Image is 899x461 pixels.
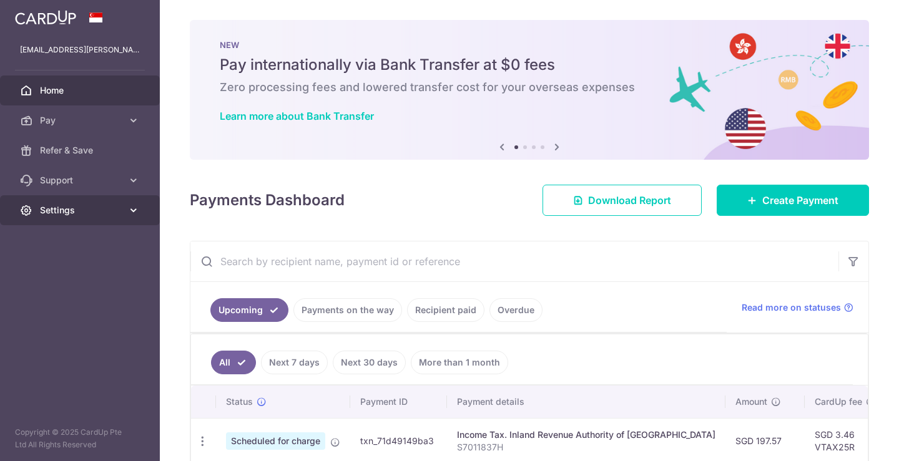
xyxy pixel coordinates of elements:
a: Create Payment [717,185,869,216]
span: Help [28,9,54,20]
a: Read more on statuses [742,301,853,314]
span: Settings [40,204,122,216]
a: All [211,351,256,374]
h4: Payments Dashboard [190,189,345,211]
th: Payment details [447,386,725,418]
a: Download Report [543,185,702,216]
span: Amount [735,395,767,408]
a: Payments on the way [293,298,402,322]
p: NEW [220,40,839,50]
a: More than 1 month [411,351,508,374]
span: Read more on statuses [742,301,841,314]
a: Upcoming [210,298,288,322]
span: CardUp fee [815,395,862,408]
a: Overdue [489,298,543,322]
img: Bank transfer banner [190,20,869,160]
span: Create Payment [762,193,838,208]
a: Recipient paid [407,298,484,322]
img: CardUp [15,10,76,25]
div: Income Tax. Inland Revenue Authority of [GEOGRAPHIC_DATA] [457,429,715,441]
h6: Zero processing fees and lowered transfer cost for your overseas expenses [220,80,839,95]
a: Learn more about Bank Transfer [220,110,374,122]
input: Search by recipient name, payment id or reference [190,241,838,281]
span: Pay [40,114,122,127]
span: Status [226,395,253,408]
p: S7011837H [457,441,715,454]
span: Scheduled for charge [226,432,325,450]
a: Next 7 days [261,351,328,374]
span: Refer & Save [40,144,122,157]
span: Support [40,174,122,187]
th: Payment ID [350,386,447,418]
p: [EMAIL_ADDRESS][PERSON_NAME][DOMAIN_NAME] [20,44,140,56]
a: Next 30 days [333,351,406,374]
h5: Pay internationally via Bank Transfer at $0 fees [220,55,839,75]
span: Home [40,84,122,97]
span: Download Report [588,193,671,208]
